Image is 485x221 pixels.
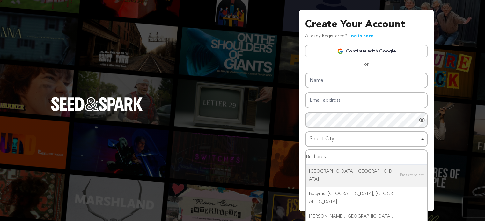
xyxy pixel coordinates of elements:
div: Select City [310,135,419,144]
a: Show password as plain text. Warning: this will display your password on the screen. [419,117,425,123]
input: Select City [306,150,427,164]
a: Log in here [348,34,374,38]
input: Email address [305,92,428,108]
h3: Create Your Account [305,17,428,32]
div: Bucyrus, [GEOGRAPHIC_DATA], [GEOGRAPHIC_DATA] [306,187,427,209]
p: Already Registered? [305,32,374,40]
span: or [360,61,372,67]
a: Seed&Spark Homepage [51,97,143,124]
img: Google logo [337,48,343,54]
img: Seed&Spark Logo [51,97,143,111]
div: [GEOGRAPHIC_DATA], [GEOGRAPHIC_DATA] [306,164,427,187]
a: Continue with Google [305,45,428,57]
input: Name [305,73,428,89]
